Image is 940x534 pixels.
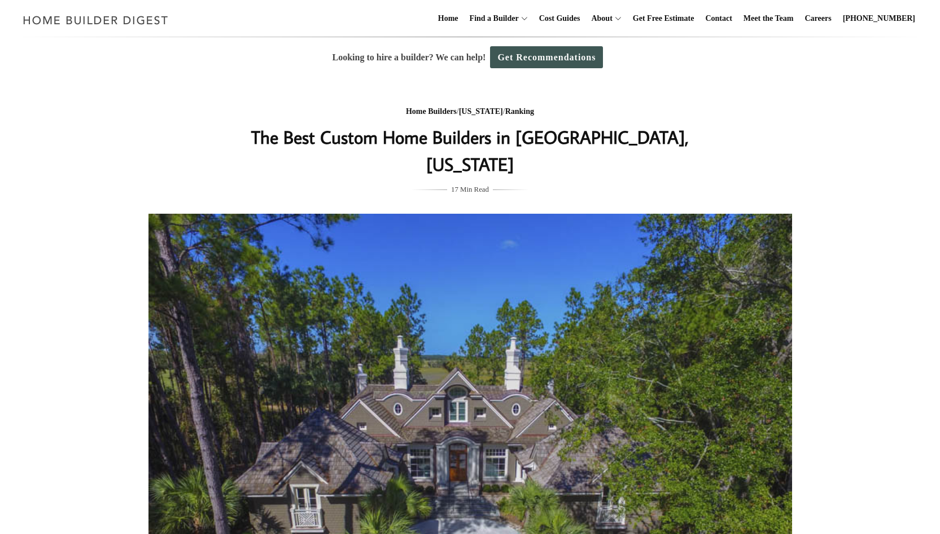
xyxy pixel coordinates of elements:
[245,123,696,178] h1: The Best Custom Home Builders in [GEOGRAPHIC_DATA], [US_STATE]
[459,107,503,116] a: [US_STATE]
[801,1,836,37] a: Careers
[505,107,534,116] a: Ranking
[490,46,603,68] a: Get Recommendations
[451,183,489,196] span: 17 Min Read
[245,105,696,119] div: / /
[587,1,612,37] a: About
[701,1,736,37] a: Contact
[535,1,585,37] a: Cost Guides
[18,9,173,31] img: Home Builder Digest
[434,1,463,37] a: Home
[739,1,798,37] a: Meet the Team
[628,1,699,37] a: Get Free Estimate
[465,1,519,37] a: Find a Builder
[406,107,457,116] a: Home Builders
[838,1,920,37] a: [PHONE_NUMBER]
